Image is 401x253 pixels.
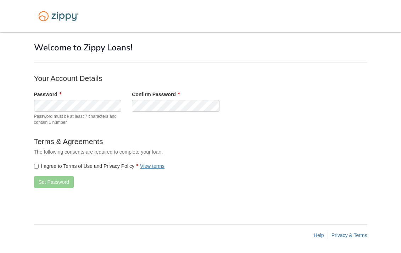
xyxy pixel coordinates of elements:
button: Set Password [34,176,74,188]
span: Password must be at least 7 characters and contain 1 number [34,114,122,126]
label: I agree to Terms of Use and Privacy Policy [34,163,165,170]
img: Logo [34,8,83,24]
input: I agree to Terms of Use and Privacy PolicyView terms [34,164,39,169]
p: Terms & Agreements [34,136,318,147]
label: Password [34,91,61,98]
a: Help [314,232,324,238]
p: The following consents are required to complete your loan. [34,148,318,155]
a: View terms [140,163,165,169]
p: Your Account Details [34,73,318,83]
h1: Welcome to Zippy Loans! [34,43,367,52]
a: Privacy & Terms [332,232,367,238]
label: Confirm Password [132,91,180,98]
input: Verify Password [132,100,219,112]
